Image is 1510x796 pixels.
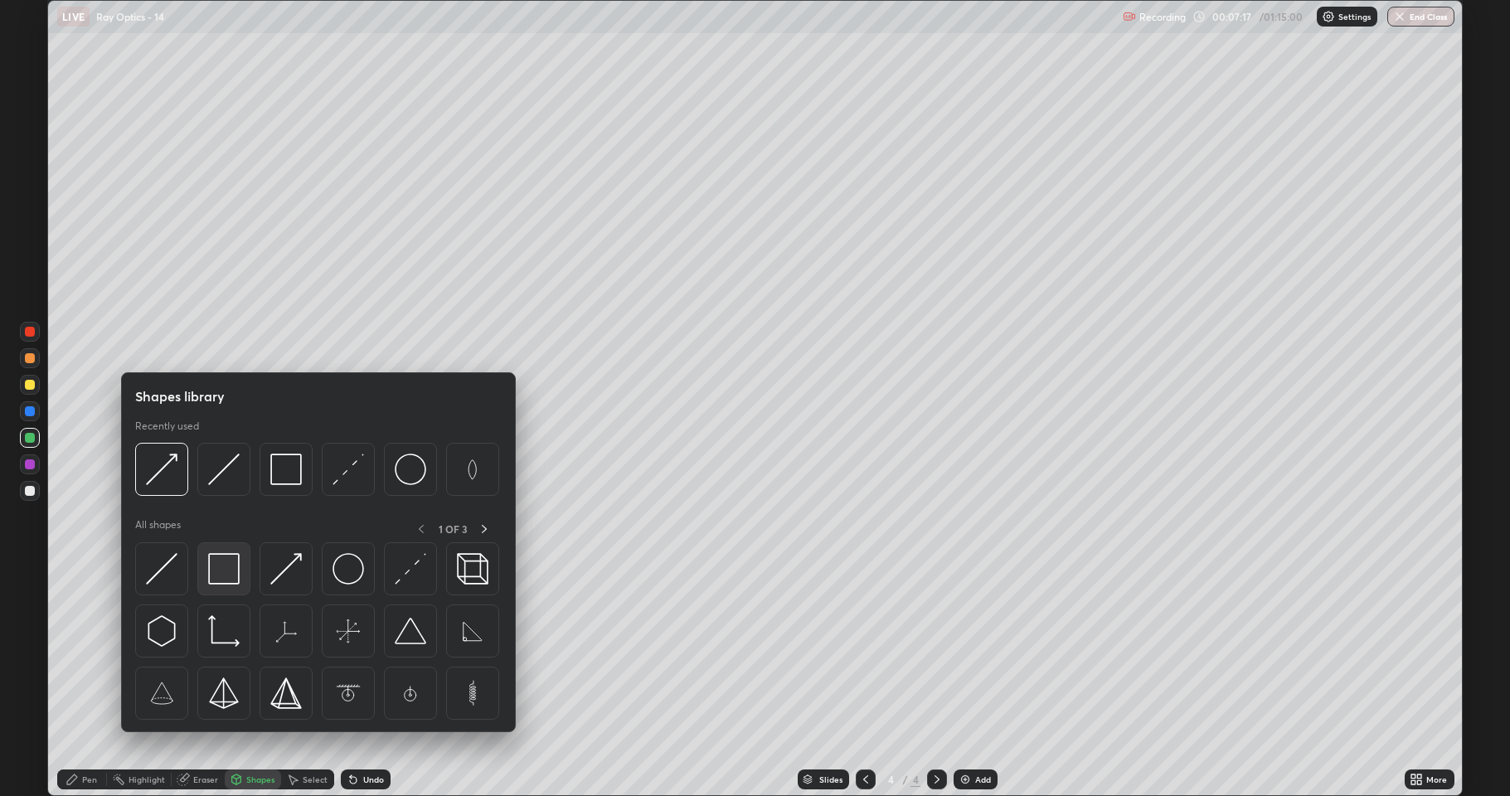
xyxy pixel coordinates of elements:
p: 1 OF 3 [439,522,468,536]
img: svg+xml;charset=utf-8,%3Csvg%20xmlns%3D%22http%3A%2F%2Fwww.w3.org%2F2000%2Fsvg%22%20width%3D%2234... [270,454,302,485]
div: More [1426,775,1447,784]
img: svg+xml;charset=utf-8,%3Csvg%20xmlns%3D%22http%3A%2F%2Fwww.w3.org%2F2000%2Fsvg%22%20width%3D%2230... [146,615,177,647]
img: recording.375f2c34.svg [1123,10,1136,23]
div: Select [303,775,328,784]
h5: Shapes library [135,386,225,406]
img: svg+xml;charset=utf-8,%3Csvg%20xmlns%3D%22http%3A%2F%2Fwww.w3.org%2F2000%2Fsvg%22%20width%3D%2230... [333,454,364,485]
p: Settings [1338,12,1371,21]
div: / [902,774,907,784]
img: svg+xml;charset=utf-8,%3Csvg%20xmlns%3D%22http%3A%2F%2Fwww.w3.org%2F2000%2Fsvg%22%20width%3D%2234... [208,677,240,709]
img: svg+xml;charset=utf-8,%3Csvg%20xmlns%3D%22http%3A%2F%2Fwww.w3.org%2F2000%2Fsvg%22%20width%3D%2265... [457,677,488,709]
div: 4 [882,774,899,784]
div: 4 [910,772,920,787]
div: Pen [82,775,97,784]
div: Add [975,775,991,784]
img: svg+xml;charset=utf-8,%3Csvg%20xmlns%3D%22http%3A%2F%2Fwww.w3.org%2F2000%2Fsvg%22%20width%3D%2238... [395,615,426,647]
button: End Class [1387,7,1454,27]
img: svg+xml;charset=utf-8,%3Csvg%20xmlns%3D%22http%3A%2F%2Fwww.w3.org%2F2000%2Fsvg%22%20width%3D%2265... [333,615,364,647]
img: svg+xml;charset=utf-8,%3Csvg%20xmlns%3D%22http%3A%2F%2Fwww.w3.org%2F2000%2Fsvg%22%20width%3D%2265... [395,677,426,709]
div: Shapes [246,775,274,784]
p: LIVE [62,10,85,23]
img: svg+xml;charset=utf-8,%3Csvg%20xmlns%3D%22http%3A%2F%2Fwww.w3.org%2F2000%2Fsvg%22%20width%3D%2265... [457,615,488,647]
img: svg+xml;charset=utf-8,%3Csvg%20xmlns%3D%22http%3A%2F%2Fwww.w3.org%2F2000%2Fsvg%22%20width%3D%2230... [395,553,426,585]
img: svg+xml;charset=utf-8,%3Csvg%20xmlns%3D%22http%3A%2F%2Fwww.w3.org%2F2000%2Fsvg%22%20width%3D%2265... [457,454,488,485]
p: Recently used [135,420,199,433]
img: svg+xml;charset=utf-8,%3Csvg%20xmlns%3D%22http%3A%2F%2Fwww.w3.org%2F2000%2Fsvg%22%20width%3D%2236... [333,553,364,585]
div: Eraser [193,775,218,784]
img: svg+xml;charset=utf-8,%3Csvg%20xmlns%3D%22http%3A%2F%2Fwww.w3.org%2F2000%2Fsvg%22%20width%3D%2230... [146,454,177,485]
img: svg+xml;charset=utf-8,%3Csvg%20xmlns%3D%22http%3A%2F%2Fwww.w3.org%2F2000%2Fsvg%22%20width%3D%2265... [146,677,177,709]
img: add-slide-button [959,773,972,786]
img: svg+xml;charset=utf-8,%3Csvg%20xmlns%3D%22http%3A%2F%2Fwww.w3.org%2F2000%2Fsvg%22%20width%3D%2230... [270,553,302,585]
img: svg+xml;charset=utf-8,%3Csvg%20xmlns%3D%22http%3A%2F%2Fwww.w3.org%2F2000%2Fsvg%22%20width%3D%2265... [270,615,302,647]
img: svg+xml;charset=utf-8,%3Csvg%20xmlns%3D%22http%3A%2F%2Fwww.w3.org%2F2000%2Fsvg%22%20width%3D%2233... [208,615,240,647]
img: svg+xml;charset=utf-8,%3Csvg%20xmlns%3D%22http%3A%2F%2Fwww.w3.org%2F2000%2Fsvg%22%20width%3D%2265... [333,677,364,709]
img: svg+xml;charset=utf-8,%3Csvg%20xmlns%3D%22http%3A%2F%2Fwww.w3.org%2F2000%2Fsvg%22%20width%3D%2230... [146,553,177,585]
div: Undo [363,775,384,784]
img: class-settings-icons [1322,10,1335,23]
p: All shapes [135,518,181,539]
img: svg+xml;charset=utf-8,%3Csvg%20xmlns%3D%22http%3A%2F%2Fwww.w3.org%2F2000%2Fsvg%22%20width%3D%2230... [208,454,240,485]
div: Slides [819,775,842,784]
img: svg+xml;charset=utf-8,%3Csvg%20xmlns%3D%22http%3A%2F%2Fwww.w3.org%2F2000%2Fsvg%22%20width%3D%2234... [208,553,240,585]
img: svg+xml;charset=utf-8,%3Csvg%20xmlns%3D%22http%3A%2F%2Fwww.w3.org%2F2000%2Fsvg%22%20width%3D%2235... [457,553,488,585]
img: svg+xml;charset=utf-8,%3Csvg%20xmlns%3D%22http%3A%2F%2Fwww.w3.org%2F2000%2Fsvg%22%20width%3D%2236... [395,454,426,485]
p: Ray Optics - 14 [96,10,164,23]
div: Highlight [129,775,165,784]
p: Recording [1139,11,1186,23]
img: end-class-cross [1393,10,1406,23]
img: svg+xml;charset=utf-8,%3Csvg%20xmlns%3D%22http%3A%2F%2Fwww.w3.org%2F2000%2Fsvg%22%20width%3D%2234... [270,677,302,709]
